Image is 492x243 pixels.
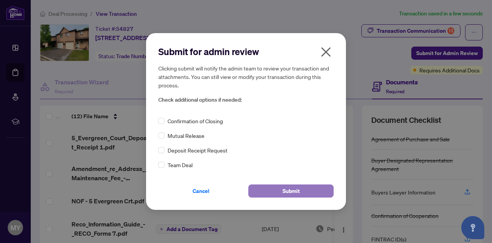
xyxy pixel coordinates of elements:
[248,184,334,198] button: Submit
[168,117,223,125] span: Confirmation of Closing
[158,45,334,58] h2: Submit for admin review
[193,185,209,197] span: Cancel
[283,185,300,197] span: Submit
[158,64,334,89] h5: Clicking submit will notify the admin team to review your transaction and attachments. You can st...
[158,184,244,198] button: Cancel
[168,131,204,140] span: Mutual Release
[461,216,484,239] button: Open asap
[168,161,193,169] span: Team Deal
[168,146,228,154] span: Deposit Receipt Request
[158,96,334,104] span: Check additional options if needed:
[320,46,332,58] span: close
